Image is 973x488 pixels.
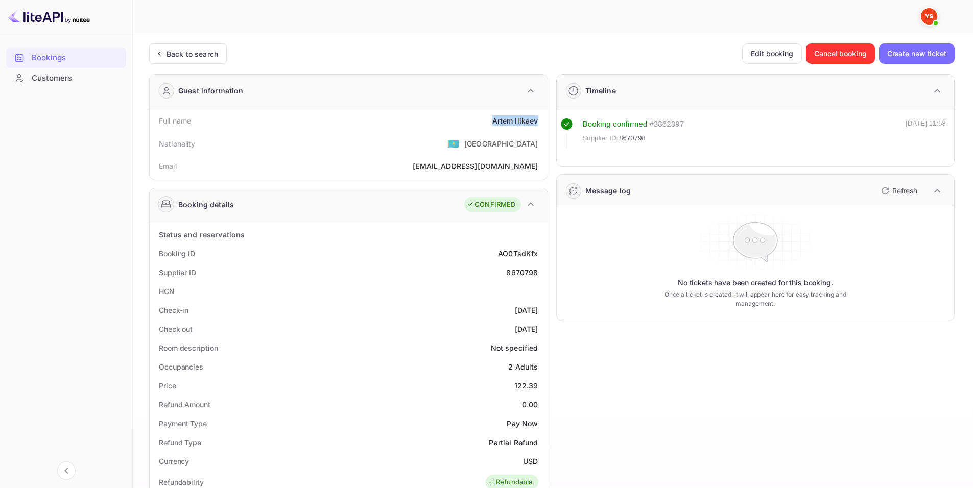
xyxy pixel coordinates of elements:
div: Guest information [178,85,244,96]
div: Not specified [491,343,538,353]
div: Booking details [178,199,234,210]
div: Refund Amount [159,399,210,410]
div: Price [159,380,176,391]
div: Booking confirmed [583,118,648,130]
p: Once a ticket is created, it will appear here for easy tracking and management. [648,290,862,308]
div: Refund Type [159,437,201,448]
span: United States [447,134,459,153]
div: 0.00 [522,399,538,410]
div: Bookings [32,52,121,64]
p: Refresh [892,185,917,196]
div: Check out [159,324,193,334]
div: Check-in [159,305,188,315]
div: [GEOGRAPHIC_DATA] [464,138,538,149]
a: Customers [6,68,126,87]
div: Supplier ID [159,267,196,278]
div: Refundability [159,477,204,487]
div: HCN [159,286,175,297]
div: Booking ID [159,248,195,259]
div: Customers [32,72,121,84]
div: USD [523,456,538,467]
div: Customers [6,68,126,88]
img: LiteAPI logo [8,8,90,25]
button: Create new ticket [879,43,955,64]
div: Full name [159,115,191,126]
button: Collapse navigation [57,461,76,480]
span: Supplier ID: [583,133,619,143]
div: Status and reservations [159,229,245,240]
div: 122.39 [514,380,538,391]
button: Refresh [875,183,921,199]
div: Nationality [159,138,196,149]
div: 8670798 [506,267,538,278]
div: AO0TsdKfx [498,248,538,259]
div: Timeline [585,85,616,96]
div: Pay Now [507,418,538,429]
div: Currency [159,456,189,467]
div: Room description [159,343,218,353]
div: [EMAIL_ADDRESS][DOMAIN_NAME] [413,161,538,172]
div: Partial Refund [489,437,538,448]
div: Message log [585,185,631,196]
div: Refundable [488,477,533,487]
div: Bookings [6,48,126,68]
button: Edit booking [742,43,802,64]
div: [DATE] [515,305,538,315]
div: Back to search [167,48,218,59]
p: No tickets have been created for this booking. [678,278,833,288]
div: Payment Type [159,418,207,429]
div: Occupancies [159,361,203,372]
button: Cancel booking [806,43,875,64]
span: 8670798 [619,133,646,143]
div: Artem Ilikaev [492,115,538,126]
img: Yandex Support [921,8,937,25]
div: [DATE] [515,324,538,334]
a: Bookings [6,48,126,67]
div: CONFIRMED [467,200,515,210]
div: 2 Adults [508,361,538,372]
div: Email [159,161,177,172]
div: # 3862397 [649,118,684,130]
div: [DATE] 11:58 [906,118,946,148]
